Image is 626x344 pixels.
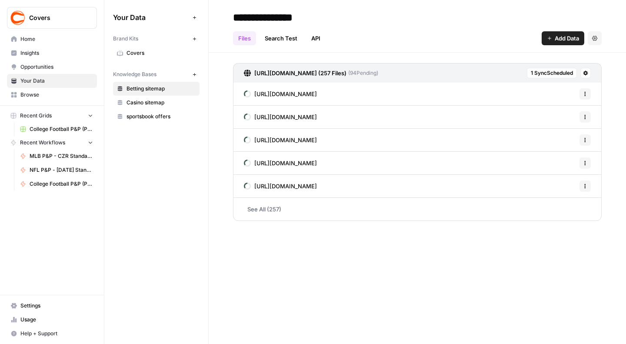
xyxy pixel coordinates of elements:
[113,96,200,110] a: Casino sitemap
[527,68,577,78] button: 1 SyncScheduled
[30,180,93,188] span: College Football P&P (Production)
[127,99,196,107] span: Casino sitemap
[244,106,317,128] a: [URL][DOMAIN_NAME]
[7,88,97,102] a: Browse
[127,85,196,93] span: Betting sitemap
[16,122,97,136] a: College Football P&P (Production) Grid
[260,31,303,45] a: Search Test
[7,74,97,88] a: Your Data
[244,63,378,83] a: [URL][DOMAIN_NAME] (257 Files)(94Pending)
[531,69,573,77] span: 1 Sync Scheduled
[346,69,378,77] span: ( 94 Pending)
[233,31,256,45] a: Files
[7,46,97,60] a: Insights
[29,13,82,22] span: Covers
[7,136,97,149] button: Recent Workflows
[254,69,346,77] h3: [URL][DOMAIN_NAME] (257 Files)
[20,35,93,43] span: Home
[7,109,97,122] button: Recent Grids
[20,91,93,99] span: Browse
[7,60,97,74] a: Opportunities
[555,34,579,43] span: Add Data
[113,70,156,78] span: Knowledge Bases
[20,302,93,310] span: Settings
[127,49,196,57] span: Covers
[20,316,93,324] span: Usage
[10,10,26,26] img: Covers Logo
[16,149,97,163] a: MLB P&P - CZR Standard (Production)
[244,83,317,105] a: [URL][DOMAIN_NAME]
[113,35,138,43] span: Brand Kits
[30,152,93,160] span: MLB P&P - CZR Standard (Production)
[20,112,52,120] span: Recent Grids
[113,82,200,96] a: Betting sitemap
[30,166,93,174] span: NFL P&P - [DATE] Standard (Production)
[7,327,97,341] button: Help + Support
[16,163,97,177] a: NFL P&P - [DATE] Standard (Production)
[233,198,602,220] a: See All (257)
[20,139,65,147] span: Recent Workflows
[20,77,93,85] span: Your Data
[254,159,317,167] span: [URL][DOMAIN_NAME]
[113,110,200,124] a: sportsbook offers
[20,63,93,71] span: Opportunities
[113,46,200,60] a: Covers
[542,31,584,45] button: Add Data
[16,177,97,191] a: College Football P&P (Production)
[7,299,97,313] a: Settings
[7,7,97,29] button: Workspace: Covers
[20,49,93,57] span: Insights
[113,12,189,23] span: Your Data
[254,113,317,121] span: [URL][DOMAIN_NAME]
[254,182,317,190] span: [URL][DOMAIN_NAME]
[30,125,93,133] span: College Football P&P (Production) Grid
[254,136,317,144] span: [URL][DOMAIN_NAME]
[244,152,317,174] a: [URL][DOMAIN_NAME]
[7,32,97,46] a: Home
[306,31,326,45] a: API
[20,330,93,337] span: Help + Support
[254,90,317,98] span: [URL][DOMAIN_NAME]
[127,113,196,120] span: sportsbook offers
[7,313,97,327] a: Usage
[244,175,317,197] a: [URL][DOMAIN_NAME]
[244,129,317,151] a: [URL][DOMAIN_NAME]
